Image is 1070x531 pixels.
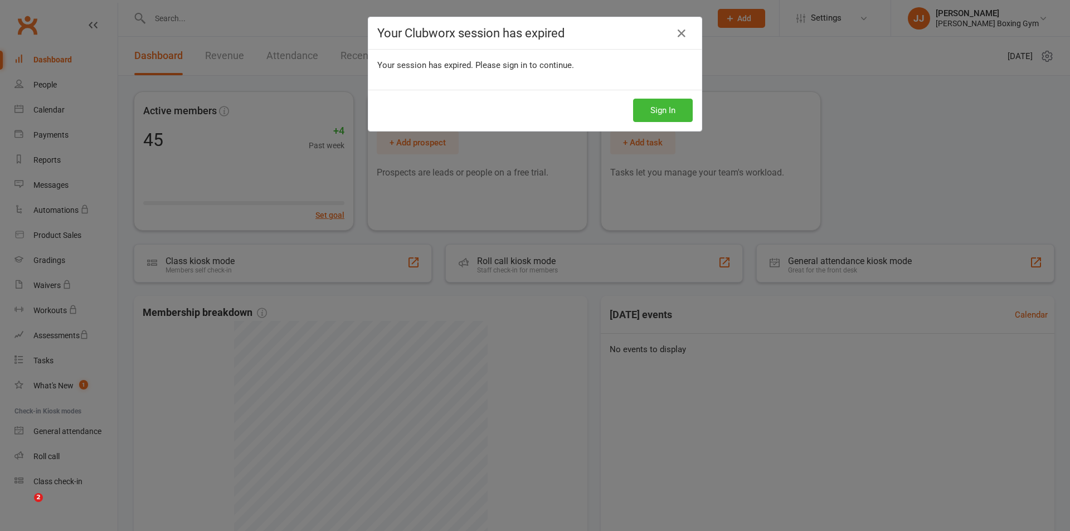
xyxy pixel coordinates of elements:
span: 2 [34,493,43,502]
span: Your session has expired. Please sign in to continue. [377,60,574,70]
button: Sign In [633,99,693,122]
iframe: Intercom live chat [11,493,38,520]
a: Close [673,25,690,42]
h4: Your Clubworx session has expired [377,26,693,40]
